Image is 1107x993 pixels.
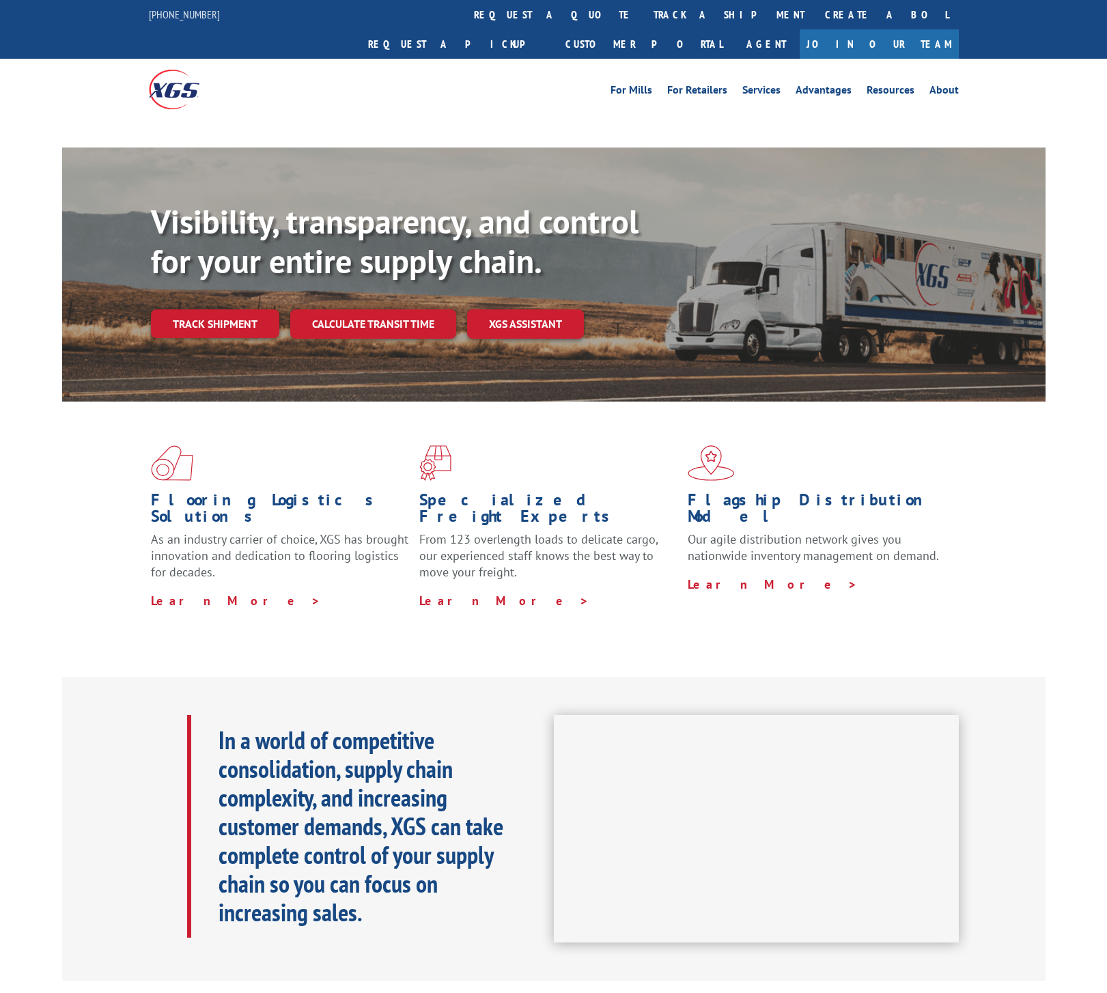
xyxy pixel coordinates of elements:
[555,29,733,59] a: Customer Portal
[688,445,735,481] img: xgs-icon-flagship-distribution-model-red
[419,445,451,481] img: xgs-icon-focused-on-flooring-red
[151,492,409,531] h1: Flooring Logistics Solutions
[290,309,456,339] a: Calculate transit time
[219,724,503,928] b: In a world of competitive consolidation, supply chain complexity, and increasing customer demands...
[796,85,852,100] a: Advantages
[151,593,321,609] a: Learn More >
[151,531,408,580] span: As an industry carrier of choice, XGS has brought innovation and dedication to flooring logistics...
[358,29,555,59] a: Request a pickup
[742,85,781,100] a: Services
[419,593,589,609] a: Learn More >
[688,492,946,531] h1: Flagship Distribution Model
[151,309,279,338] a: Track shipment
[419,492,677,531] h1: Specialized Freight Experts
[688,576,858,592] a: Learn More >
[733,29,800,59] a: Agent
[688,531,939,563] span: Our agile distribution network gives you nationwide inventory management on demand.
[467,309,584,339] a: XGS ASSISTANT
[151,200,639,282] b: Visibility, transparency, and control for your entire supply chain.
[867,85,914,100] a: Resources
[611,85,652,100] a: For Mills
[800,29,959,59] a: Join Our Team
[151,445,193,481] img: xgs-icon-total-supply-chain-intelligence-red
[149,8,220,21] a: [PHONE_NUMBER]
[667,85,727,100] a: For Retailers
[554,715,959,943] iframe: XGS Logistics Solutions
[929,85,959,100] a: About
[419,531,677,592] p: From 123 overlength loads to delicate cargo, our experienced staff knows the best way to move you...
